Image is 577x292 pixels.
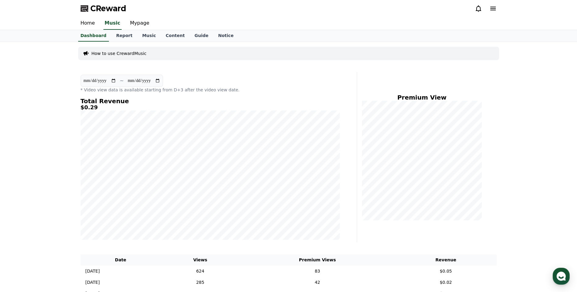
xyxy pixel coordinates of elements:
[240,277,395,288] td: 42
[120,77,124,84] p: ~
[81,87,340,93] p: * Video view data is available starting from D+3 after the video view date.
[240,254,395,266] th: Premium Views
[81,254,161,266] th: Date
[395,266,497,277] td: $0.05
[90,4,126,13] span: CReward
[395,277,497,288] td: $0.02
[85,268,100,274] p: [DATE]
[362,94,482,101] h4: Premium View
[76,17,100,30] a: Home
[213,30,238,42] a: Notice
[125,17,154,30] a: Mypage
[81,104,340,110] h5: $0.29
[137,30,161,42] a: Music
[85,279,100,286] p: [DATE]
[103,17,122,30] a: Music
[395,254,497,266] th: Revenue
[240,266,395,277] td: 83
[92,50,147,56] a: How to use CrewardMusic
[111,30,137,42] a: Report
[81,98,340,104] h4: Total Revenue
[78,30,109,42] a: Dashboard
[161,266,240,277] td: 624
[161,254,240,266] th: Views
[81,4,126,13] a: CReward
[189,30,213,42] a: Guide
[161,30,190,42] a: Content
[161,277,240,288] td: 285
